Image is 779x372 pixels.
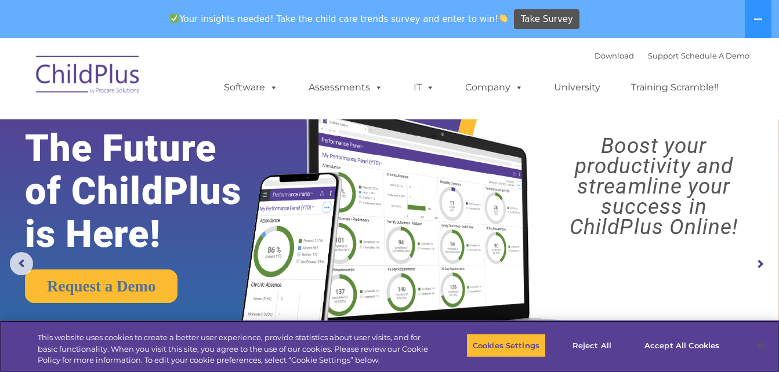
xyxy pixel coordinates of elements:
button: Accept All Cookies [638,333,726,358]
font: | [595,51,749,60]
img: 👏 [499,14,508,23]
span: Take Survey [521,9,573,30]
a: IT [402,76,446,99]
a: Software [212,76,289,99]
a: Company [454,76,535,99]
img: ✅ [170,14,179,23]
a: Schedule A Demo [681,51,749,60]
button: Close [748,333,773,358]
span: Your insights needed! Take the child care trends survey and enter to win! [165,8,513,30]
a: Assessments [297,76,394,99]
a: University [542,76,612,99]
rs-layer: Boost your productivity and streamline your success in ChildPlus Online! [538,136,770,237]
a: Request a Demo [25,269,177,303]
img: ChildPlus by Procare Solutions [30,48,146,105]
a: Download [595,51,634,60]
a: Training Scramble!! [619,76,730,99]
span: Last name [161,76,197,85]
button: Reject All [556,333,628,358]
a: Support [648,51,679,60]
span: Phone number [161,124,211,133]
rs-layer: The Future of ChildPlus is Here! [25,127,274,256]
button: Cookies Settings [466,333,546,358]
a: Take Survey [514,9,579,30]
div: This website uses cookies to create a better user experience, provide statistics about user visit... [38,332,429,366]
